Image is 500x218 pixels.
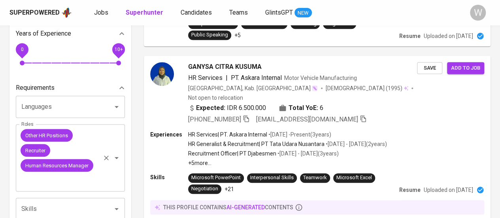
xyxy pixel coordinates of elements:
a: Superhunter [126,8,165,18]
span: GANYSA CITRA KUSUMA [188,62,262,72]
span: | [226,73,228,83]
p: Skills [150,173,188,181]
div: Microsoft PowerPoint [191,174,241,182]
button: Open [111,203,122,214]
span: Save [421,64,438,73]
b: Expected: [196,103,225,113]
p: HR Generalist & Recruitment | PT Tata Udara Nusantara [188,140,325,148]
div: Public Speaking [191,31,228,39]
div: Human Resources Manager [21,159,93,172]
span: 10+ [114,47,123,52]
p: Requirements [16,83,55,93]
span: PT. Askara Internal [231,74,282,82]
button: Open [111,152,122,163]
a: Candidates [181,8,213,18]
span: Candidates [181,9,212,16]
p: Uploaded on [DATE] [424,186,473,194]
p: Years of Experience [16,29,71,38]
p: +5 [234,31,241,39]
p: +21 [225,185,234,193]
p: Uploaded on [DATE] [424,32,473,40]
span: HR Services [188,74,223,82]
img: app logo [61,7,72,19]
span: [PHONE_NUMBER] [188,116,241,123]
button: Save [417,62,442,74]
span: Recruiter [21,147,50,154]
p: • [DATE] - [DATE] ( 2 years ) [325,140,387,148]
span: AI-generated [226,204,265,210]
div: [GEOGRAPHIC_DATA], Kab. [GEOGRAPHIC_DATA] [188,84,318,92]
span: Jobs [94,9,108,16]
p: this profile contains contents [163,203,293,211]
span: Human Resources Manager [21,162,93,169]
a: GlintsGPT NEW [265,8,312,18]
a: Superpoweredapp logo [9,7,72,19]
div: Interpersonal Skills [250,174,294,182]
span: [DEMOGRAPHIC_DATA] [326,84,386,92]
p: Experiences [150,131,188,138]
p: Recruitment Officer | PT Djabesmen [188,150,276,157]
img: magic_wand.svg [311,85,318,91]
b: Superhunter [126,9,163,16]
div: Years of Experience [16,26,125,42]
p: Resume [399,32,421,40]
span: Motor Vehicle Manufacturing [284,75,357,81]
b: Total YoE: [289,103,318,113]
span: GlintsGPT [265,9,293,16]
div: Superpowered [9,8,60,17]
div: Other HR Positions [21,129,73,142]
span: Teams [229,9,248,16]
p: Not open to relocation [188,94,243,102]
span: [EMAIL_ADDRESS][DOMAIN_NAME] [256,116,358,123]
p: HR Services | PT. Askara Internal [188,131,267,138]
img: a766439239f161d2db762662cc7e742a.jpeg [150,62,174,86]
div: Teamwork [303,174,327,182]
p: +5 more ... [188,159,387,167]
p: Resume [399,186,421,194]
span: Other HR Positions [21,132,73,139]
span: NEW [294,9,312,17]
span: Add to job [451,64,480,73]
div: IDR 6.500.000 [188,103,266,113]
button: Clear [101,152,112,163]
div: (1995) [326,84,408,92]
button: Add to job [447,62,484,74]
div: Requirements [16,80,125,96]
div: Recruiter [21,144,50,157]
button: Open [111,101,122,112]
div: Microsoft Excel [336,174,372,182]
a: Jobs [94,8,110,18]
div: W [470,5,486,21]
div: Negotiation [191,185,218,193]
span: 6 [320,103,323,113]
p: • [DATE] - Present ( 3 years ) [267,131,331,138]
span: 0 [21,47,23,52]
a: Teams [229,8,249,18]
p: • [DATE] - [DATE] ( 3 years ) [276,150,339,157]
